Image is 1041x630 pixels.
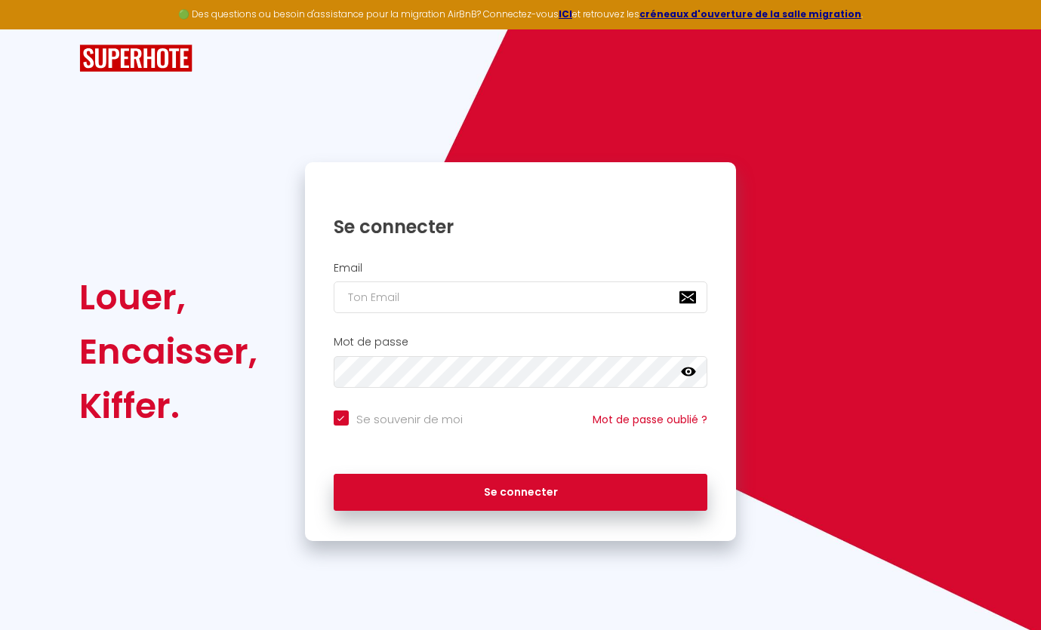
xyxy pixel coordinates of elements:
[79,45,192,72] img: SuperHote logo
[334,262,708,275] h2: Email
[593,412,707,427] a: Mot de passe oublié ?
[559,8,572,20] a: ICI
[334,336,708,349] h2: Mot de passe
[639,8,861,20] a: créneaux d'ouverture de la salle migration
[79,324,257,379] div: Encaisser,
[79,270,257,324] div: Louer,
[334,215,708,238] h1: Se connecter
[334,474,708,512] button: Se connecter
[334,281,708,313] input: Ton Email
[79,379,257,433] div: Kiffer.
